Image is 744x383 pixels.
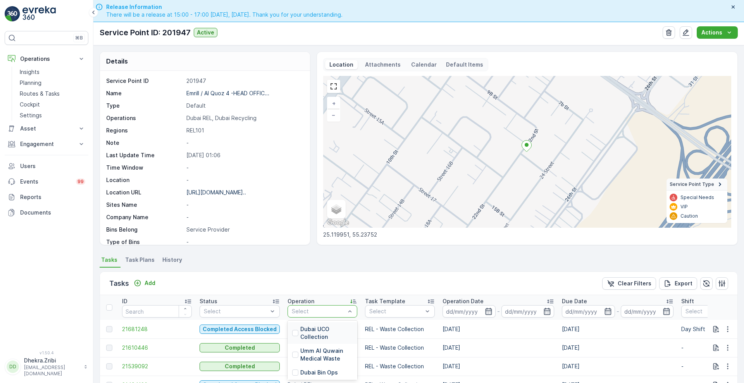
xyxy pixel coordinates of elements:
p: Select [369,307,423,315]
p: Company Name [106,213,183,221]
p: Default [186,102,302,110]
a: 21539092 [122,362,192,370]
p: Attachments [364,61,402,69]
a: Insights [17,67,88,77]
button: Completed [200,343,280,352]
span: History [162,256,182,264]
a: Settings [17,110,88,121]
p: Service Provider [186,226,302,234]
p: Planning [20,79,41,87]
p: Shift [681,297,694,305]
p: Reports [20,193,85,201]
button: Completed [200,362,280,371]
td: [DATE] [558,357,677,376]
a: Layers [328,201,345,218]
p: Type of Bins [106,238,183,246]
p: Umm Al Quwain Medical Waste [300,347,353,362]
p: Completed [225,344,255,352]
p: Dubai UCO Collection [300,325,353,341]
p: Dubai Bin Ops [300,369,338,376]
p: ID [122,297,127,305]
p: Special Needs [680,194,714,201]
a: Zoom Out [328,109,339,121]
p: Asset [20,125,73,132]
td: [DATE] [558,320,677,338]
p: VIP [680,204,688,210]
summary: Service Point Type [666,179,727,191]
a: Cockpit [17,99,88,110]
p: Service Point ID: 201947 [100,27,191,38]
p: [EMAIL_ADDRESS][DOMAIN_NAME] [24,364,80,377]
p: Calendar [411,61,437,69]
span: + [332,100,336,106]
span: − [332,112,336,118]
button: Asset [5,121,88,136]
a: View Fullscreen [328,81,339,92]
button: Completed Access Blocked [200,325,280,334]
p: Dubai REL, Dubai Recycling [186,114,302,122]
td: [DATE] [439,338,558,357]
a: Events99 [5,174,88,189]
p: Tasks [109,278,129,289]
img: logo [5,6,20,22]
p: Actions [701,29,722,36]
p: - [497,307,500,316]
p: - [186,164,302,172]
button: Engagement [5,136,88,152]
p: [URL][DOMAIN_NAME].. [186,189,246,196]
a: Reports [5,189,88,205]
p: Due Date [562,297,587,305]
p: - [617,307,619,316]
input: dd/mm/yyyy [443,305,496,318]
div: Toggle Row Selected [106,326,112,332]
a: Planning [17,77,88,88]
button: Export [659,277,697,290]
button: Operations [5,51,88,67]
p: Status [200,297,217,305]
p: Documents [20,209,85,216]
p: - [186,139,302,147]
p: Export [675,280,692,287]
p: Details [106,57,128,66]
a: 21610446 [122,344,192,352]
p: Insights [20,68,40,76]
p: Last Update Time [106,151,183,159]
input: dd/mm/yyyy [501,305,555,318]
button: Actions [697,26,738,39]
p: Bins Belong [106,226,183,234]
p: Settings [20,112,42,119]
p: Location URL [106,189,183,196]
p: REL - Waste Collection [365,362,435,370]
p: ⌘B [75,35,83,41]
p: Sites Name [106,201,183,209]
p: Select [685,307,739,315]
p: Operations [106,114,183,122]
p: Users [20,162,85,170]
button: Add [131,278,158,288]
p: Regions [106,127,183,134]
p: Completed Access Blocked [203,325,277,333]
a: Documents [5,205,88,220]
p: Active [197,29,214,36]
span: There will be a release at 15:00 - 17:00 [DATE], [DATE]. Thank you for your understanding. [106,11,343,19]
p: REL - Waste Collection [365,344,435,352]
p: 99 [77,179,84,185]
a: 21681248 [122,325,192,333]
p: Clear Filters [618,280,651,287]
td: [DATE] [439,320,558,338]
p: - [186,201,302,209]
a: Routes & Tasks [17,88,88,99]
p: 25.119951, 55.23752 [323,231,731,239]
p: Events [20,178,71,185]
a: Users [5,158,88,174]
p: Select [292,307,345,315]
p: Add [145,279,155,287]
p: Operation [288,297,314,305]
div: Toggle Row Selected [106,345,112,351]
p: Select [204,307,268,315]
p: 201947 [186,77,302,85]
div: DD [7,361,19,373]
input: dd/mm/yyyy [562,305,615,318]
p: Dhekra.Zribi [24,357,80,364]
